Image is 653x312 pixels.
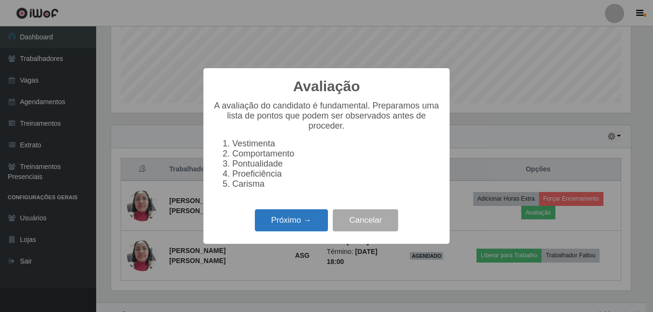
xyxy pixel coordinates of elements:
button: Cancelar [333,209,398,232]
li: Comportamento [232,149,440,159]
li: Pontualidade [232,159,440,169]
p: A avaliação do candidato é fundamental. Preparamos uma lista de pontos que podem ser observados a... [213,101,440,131]
button: Próximo → [255,209,328,232]
li: Vestimenta [232,139,440,149]
h2: Avaliação [293,78,360,95]
li: Proeficiência [232,169,440,179]
li: Carisma [232,179,440,189]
